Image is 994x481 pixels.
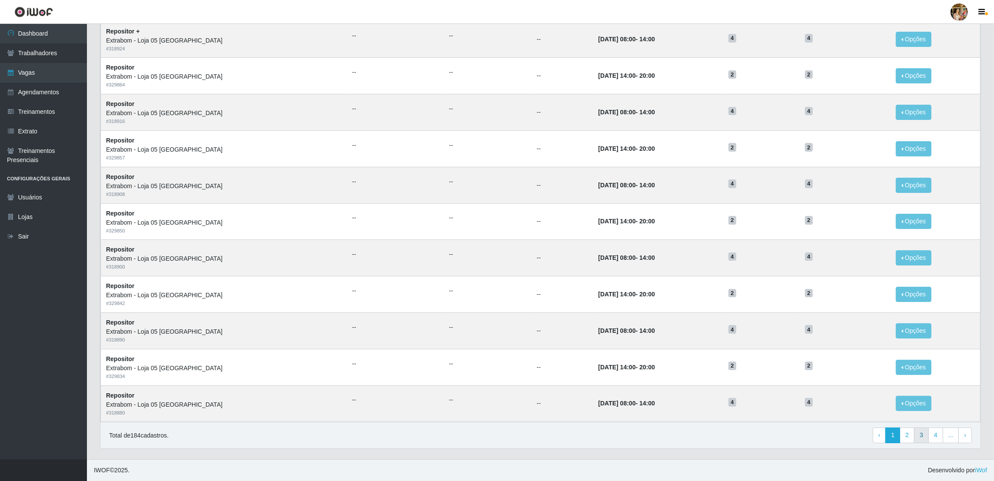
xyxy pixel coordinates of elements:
div: # 318916 [106,118,342,125]
time: 14:00 [639,254,655,261]
ul: -- [449,395,526,405]
ul: -- [352,359,439,368]
div: # 318924 [106,45,342,53]
div: Extrabom - Loja 05 [GEOGRAPHIC_DATA] [106,109,342,118]
ul: -- [449,323,526,332]
strong: Repositor [106,319,134,326]
strong: Repositor [106,100,134,107]
time: 14:00 [639,182,655,189]
span: › [964,431,966,438]
span: 4 [805,107,813,116]
time: 14:00 [639,36,655,43]
span: Desenvolvido por [928,466,987,475]
a: Next [958,428,972,443]
ul: -- [449,104,526,113]
time: [DATE] 08:00 [598,327,635,334]
span: ‹ [878,431,881,438]
div: # 329864 [106,81,342,89]
div: # 318900 [106,263,342,271]
a: 1 [885,428,900,443]
button: Opções [896,214,931,229]
ul: -- [352,286,439,295]
button: Opções [896,178,931,193]
strong: - [598,145,655,152]
td: -- [532,130,593,167]
strong: - [598,72,655,79]
button: Opções [896,68,931,83]
time: [DATE] 08:00 [598,36,635,43]
span: 4 [805,398,813,407]
div: Extrabom - Loja 05 [GEOGRAPHIC_DATA] [106,254,342,263]
td: -- [532,58,593,94]
div: Extrabom - Loja 05 [GEOGRAPHIC_DATA] [106,72,342,81]
span: 4 [805,325,813,334]
td: -- [532,349,593,385]
span: 2 [728,143,736,152]
time: [DATE] 14:00 [598,218,635,225]
time: [DATE] 14:00 [598,145,635,152]
a: ... [943,428,959,443]
span: 4 [805,179,813,188]
ul: -- [449,68,526,77]
strong: - [598,400,655,407]
span: 2 [805,70,813,79]
time: [DATE] 08:00 [598,182,635,189]
span: 2 [805,362,813,370]
img: CoreUI Logo [14,7,53,17]
span: 4 [728,107,736,116]
time: 20:00 [639,364,655,371]
span: 2 [728,70,736,79]
button: Opções [896,360,931,375]
td: -- [532,94,593,131]
strong: - [598,109,655,116]
time: [DATE] 14:00 [598,72,635,79]
span: 4 [728,34,736,43]
ul: -- [449,213,526,222]
div: Extrabom - Loja 05 [GEOGRAPHIC_DATA] [106,400,342,409]
td: -- [532,276,593,313]
div: # 318880 [106,409,342,417]
strong: Repositor [106,246,134,253]
ul: -- [352,68,439,77]
time: 20:00 [639,145,655,152]
ul: -- [449,177,526,186]
div: # 329834 [106,373,342,380]
a: iWof [975,467,987,474]
div: Extrabom - Loja 05 [GEOGRAPHIC_DATA] [106,364,342,373]
time: [DATE] 14:00 [598,291,635,298]
ul: -- [352,31,439,40]
span: 4 [805,252,813,261]
span: 2 [805,216,813,225]
ul: -- [352,213,439,222]
time: 20:00 [639,218,655,225]
td: -- [532,312,593,349]
ul: -- [352,104,439,113]
strong: Repositor [106,355,134,362]
span: IWOF [94,467,110,474]
span: 4 [728,179,736,188]
span: 4 [805,34,813,43]
strong: Repositor [106,137,134,144]
ul: -- [449,31,526,40]
span: 2 [805,289,813,298]
strong: Repositor + [106,28,140,35]
strong: Repositor [106,282,134,289]
div: # 329842 [106,300,342,307]
ul: -- [352,323,439,332]
ul: -- [449,250,526,259]
strong: - [598,254,655,261]
div: Extrabom - Loja 05 [GEOGRAPHIC_DATA] [106,327,342,336]
td: -- [532,167,593,203]
button: Opções [896,105,931,120]
div: # 318908 [106,191,342,198]
button: Opções [896,32,931,47]
ul: -- [449,359,526,368]
button: Opções [896,323,931,338]
p: Total de 184 cadastros. [109,431,169,440]
a: Previous [873,428,886,443]
div: Extrabom - Loja 05 [GEOGRAPHIC_DATA] [106,182,342,191]
time: [DATE] 08:00 [598,109,635,116]
strong: Repositor [106,173,134,180]
td: -- [532,385,593,422]
nav: pagination [873,428,972,443]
